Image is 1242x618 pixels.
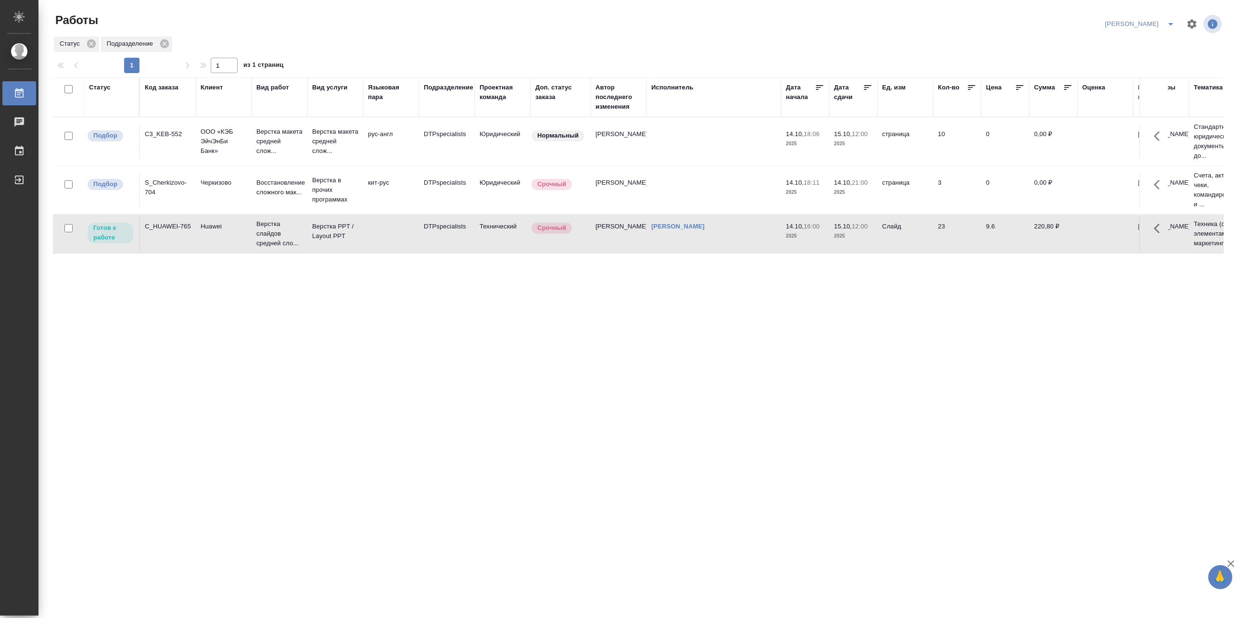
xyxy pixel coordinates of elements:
[87,178,134,191] div: Можно подбирать исполнителей
[804,179,820,186] p: 18:11
[87,129,134,142] div: Можно подбирать исполнителей
[1138,178,1184,188] p: [PERSON_NAME]
[93,223,127,242] p: Готов к работе
[1194,219,1240,248] p: Техника (с элементами маркетинга)
[537,131,579,140] p: Нормальный
[537,179,566,189] p: Срочный
[1029,125,1077,158] td: 0,00 ₽
[363,173,419,207] td: кит-рус
[93,131,117,140] p: Подбор
[877,125,933,158] td: страница
[243,59,284,73] span: из 1 страниц
[475,217,531,251] td: Технический
[60,39,83,49] p: Статус
[834,83,863,102] div: Дата сдачи
[1208,565,1232,589] button: 🙏
[933,125,981,158] td: 10
[53,13,98,28] span: Работы
[933,217,981,251] td: 23
[786,139,824,149] p: 2025
[256,219,303,248] p: Верстка слайдов средней сло...
[804,130,820,138] p: 18:06
[145,129,191,139] div: C3_KEB-552
[89,83,111,92] div: Статус
[256,127,303,156] p: Верстка макета средней слож...
[591,217,646,251] td: [PERSON_NAME]
[981,217,1029,251] td: 9.6
[1148,125,1171,148] button: Здесь прячутся важные кнопки
[786,231,824,241] p: 2025
[852,223,868,230] p: 12:00
[312,83,348,92] div: Вид услуги
[475,173,531,207] td: Юридический
[201,178,247,188] p: Черкизово
[312,176,358,204] p: Верстка в прочих программах
[786,130,804,138] p: 14.10,
[475,125,531,158] td: Юридический
[834,130,852,138] p: 15.10,
[535,83,586,102] div: Доп. статус заказа
[424,83,473,92] div: Подразделение
[93,179,117,189] p: Подбор
[786,83,815,102] div: Дата начала
[1029,173,1077,207] td: 0,00 ₽
[1194,171,1240,209] p: Счета, акты, чеки, командировочные и ...
[537,223,566,233] p: Срочный
[1103,16,1180,32] div: split button
[1180,13,1204,36] span: Настроить таблицу
[419,217,475,251] td: DTPspecialists
[201,222,247,231] p: Huawei
[145,222,191,231] div: C_HUAWEI-765
[651,223,705,230] a: [PERSON_NAME]
[368,83,414,102] div: Языковая пара
[256,83,289,92] div: Вид работ
[1029,217,1077,251] td: 220,80 ₽
[834,179,852,186] p: 14.10,
[877,217,933,251] td: Слайд
[591,173,646,207] td: [PERSON_NAME]
[363,125,419,158] td: рус-англ
[786,223,804,230] p: 14.10,
[786,188,824,197] p: 2025
[1204,15,1224,33] span: Посмотреть информацию
[981,125,1029,158] td: 0
[834,231,873,241] p: 2025
[1194,122,1240,161] p: Стандартные юридические документы, до...
[107,39,156,49] p: Подразделение
[852,130,868,138] p: 12:00
[480,83,526,102] div: Проектная команда
[834,139,873,149] p: 2025
[1148,217,1171,240] button: Здесь прячутся важные кнопки
[651,83,694,92] div: Исполнитель
[101,37,172,52] div: Подразделение
[1148,173,1171,196] button: Здесь прячутся важные кнопки
[145,178,191,197] div: S_Cherkizovo-704
[1194,83,1223,92] div: Тематика
[419,125,475,158] td: DTPspecialists
[1138,83,1184,102] div: Менеджеры верстки
[312,222,358,241] p: Верстка PPT / Layout PPT
[145,83,178,92] div: Код заказа
[201,83,223,92] div: Клиент
[1138,129,1184,139] p: [PERSON_NAME]
[834,188,873,197] p: 2025
[804,223,820,230] p: 16:00
[852,179,868,186] p: 21:00
[834,223,852,230] p: 15.10,
[981,173,1029,207] td: 0
[1212,567,1229,587] span: 🙏
[591,125,646,158] td: [PERSON_NAME]
[877,173,933,207] td: страница
[882,83,906,92] div: Ед. изм
[596,83,642,112] div: Автор последнего изменения
[256,178,303,197] p: Восстановление сложного мак...
[312,127,358,156] p: Верстка макета средней слож...
[201,127,247,156] p: ООО «КЭБ ЭйчЭнБи Банк»
[54,37,99,52] div: Статус
[938,83,960,92] div: Кол-во
[1082,83,1105,92] div: Оценка
[933,173,981,207] td: 3
[87,222,134,244] div: Исполнитель может приступить к работе
[1138,222,1184,231] p: [PERSON_NAME]
[1034,83,1055,92] div: Сумма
